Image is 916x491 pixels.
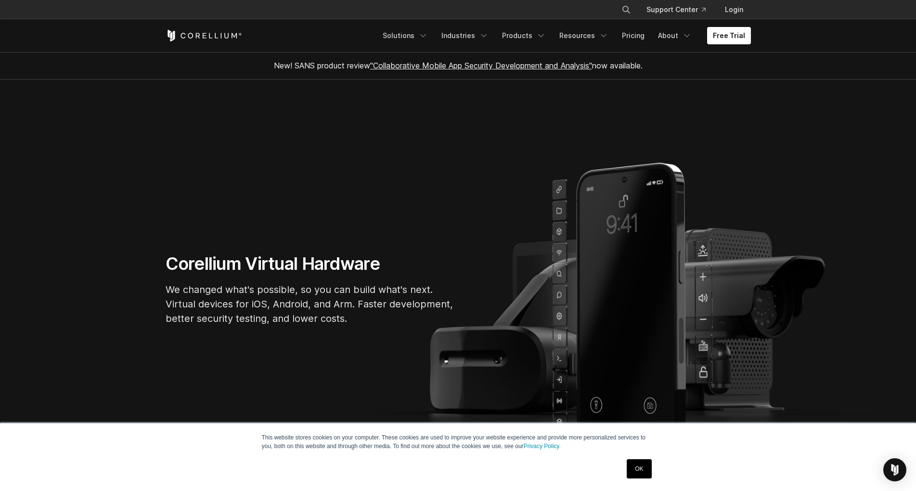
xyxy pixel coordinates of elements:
div: Open Intercom Messenger [883,458,906,481]
p: This website stores cookies on your computer. These cookies are used to improve your website expe... [262,433,655,451]
h1: Corellium Virtual Hardware [166,253,454,275]
a: Free Trial [707,27,751,44]
a: Products [496,27,552,44]
p: We changed what's possible, so you can build what's next. Virtual devices for iOS, Android, and A... [166,282,454,326]
a: Support Center [639,1,713,18]
a: Pricing [616,27,650,44]
a: OK [627,459,651,478]
a: Industries [436,27,494,44]
a: Resources [554,27,614,44]
a: About [652,27,697,44]
a: Corellium Home [166,30,242,41]
div: Navigation Menu [610,1,751,18]
a: "Collaborative Mobile App Security Development and Analysis" [370,61,592,70]
a: Solutions [377,27,434,44]
span: New! SANS product review now available. [274,61,643,70]
a: Privacy Policy. [524,443,561,450]
button: Search [618,1,635,18]
div: Navigation Menu [377,27,751,44]
a: Login [717,1,751,18]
